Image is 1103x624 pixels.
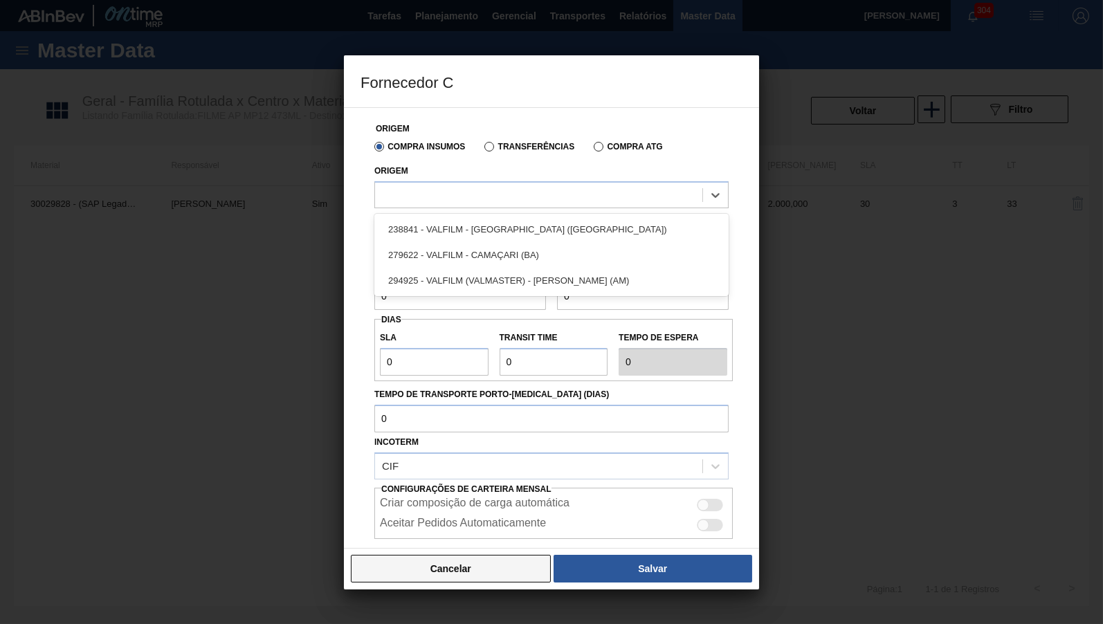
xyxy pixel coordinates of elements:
[374,142,465,152] label: Compra Insumos
[374,242,729,268] div: 279622 - VALFILM - CAMAÇARI (BA)
[557,212,729,232] label: Unidade de arredondamento
[500,328,608,348] label: Transit Time
[381,315,401,324] span: Dias
[344,55,759,108] h3: Fornecedor C
[376,124,410,134] label: Origem
[374,166,408,176] label: Origem
[374,385,729,405] label: Tempo de Transporte Porto-[MEDICAL_DATA] (dias)
[374,513,733,533] div: Essa configuração habilita aceite automático do pedido do lado do fornecedor
[594,142,662,152] label: Compra ATG
[374,217,729,242] div: 238841 - VALFILM - [GEOGRAPHIC_DATA] ([GEOGRAPHIC_DATA])
[380,517,546,533] label: Aceitar Pedidos Automaticamente
[374,437,419,447] label: Incoterm
[380,328,489,348] label: SLA
[374,268,729,293] div: 294925 - VALFILM (VALMASTER) - [PERSON_NAME] (AM)
[484,142,574,152] label: Transferências
[351,555,551,582] button: Cancelar
[374,493,733,513] div: Essa configuração habilita a criação automática de composição de carga do lado do fornecedor caso...
[382,460,399,472] div: CIF
[381,484,551,494] span: Configurações de Carteira Mensal
[619,328,727,348] label: Tempo de espera
[554,555,752,582] button: Salvar
[380,497,569,513] label: Criar composição de carga automática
